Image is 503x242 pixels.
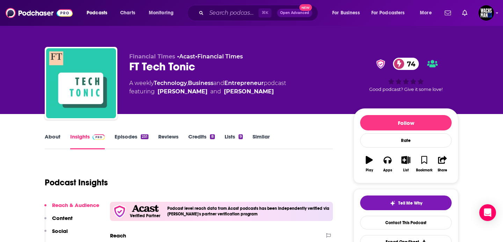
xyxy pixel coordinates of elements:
[197,53,243,60] a: Financial Times
[224,80,264,86] a: Entrepreneur
[400,58,419,70] span: 74
[144,7,183,19] button: open menu
[188,80,213,86] a: Business
[187,80,188,86] span: ,
[479,5,494,21] span: Logged in as WachsmanNY
[194,5,325,21] div: Search podcasts, credits, & more...
[82,7,116,19] button: open menu
[369,87,443,92] span: Good podcast? Give it some love!
[210,87,221,96] span: and
[115,133,148,149] a: Episodes251
[45,133,60,149] a: About
[44,215,73,228] button: Content
[116,7,139,19] a: Charts
[398,200,422,206] span: Tell Me Why
[141,134,148,139] div: 251
[158,87,207,96] div: [PERSON_NAME]
[113,205,126,218] img: verfied icon
[479,5,494,21] img: User Profile
[44,228,68,241] button: Social
[366,168,373,172] div: Play
[442,7,454,19] a: Show notifications dropdown
[415,151,433,177] button: Bookmark
[210,134,214,139] div: 8
[45,177,108,188] h1: Podcast Insights
[353,53,458,97] div: verified Badge74Good podcast? Give it some love!
[129,87,286,96] span: featuring
[87,8,107,18] span: Podcasts
[360,151,378,177] button: Play
[52,228,68,234] p: Social
[277,9,312,17] button: Open AdvancedNew
[479,204,496,221] div: Open Intercom Messenger
[130,214,160,218] h5: Verified Partner
[371,8,405,18] span: For Podcasters
[360,216,452,229] a: Contact This Podcast
[403,168,409,172] div: List
[70,133,105,149] a: InsightsPodchaser Pro
[167,206,330,216] h4: Podcast level reach data from Acast podcasts has been independently verified via [PERSON_NAME]'s ...
[327,7,369,19] button: open menu
[6,6,73,20] img: Podchaser - Follow, Share and Rate Podcasts
[154,80,187,86] a: Technology
[378,151,396,177] button: Apps
[383,168,392,172] div: Apps
[177,53,195,60] span: •
[374,59,387,69] img: verified Badge
[179,53,195,60] a: Acast
[224,87,274,96] div: [PERSON_NAME]
[129,79,286,96] div: A weekly podcast
[367,7,415,19] button: open menu
[397,151,415,177] button: List
[52,215,73,221] p: Content
[433,151,452,177] button: Share
[110,232,126,239] h2: Reach
[438,168,447,172] div: Share
[258,8,271,17] span: ⌘ K
[393,58,419,70] a: 74
[213,80,224,86] span: and
[360,133,452,148] div: Rate
[206,7,258,19] input: Search podcasts, credits, & more...
[479,5,494,21] button: Show profile menu
[459,7,470,19] a: Show notifications dropdown
[129,53,175,60] span: Financial Times
[158,133,178,149] a: Reviews
[46,48,116,118] img: FT Tech Tonic
[299,4,312,11] span: New
[225,133,243,149] a: Lists9
[280,11,309,15] span: Open Advanced
[253,133,270,149] a: Similar
[149,8,174,18] span: Monitoring
[188,133,214,149] a: Credits8
[415,7,440,19] button: open menu
[52,202,99,208] p: Reach & Audience
[332,8,360,18] span: For Business
[360,115,452,130] button: Follow
[420,8,432,18] span: More
[360,195,452,210] button: tell me why sparkleTell Me Why
[93,134,105,140] img: Podchaser Pro
[132,205,158,212] img: Acast
[120,8,135,18] span: Charts
[44,202,99,215] button: Reach & Audience
[416,168,432,172] div: Bookmark
[195,53,243,60] span: •
[239,134,243,139] div: 9
[390,200,395,206] img: tell me why sparkle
